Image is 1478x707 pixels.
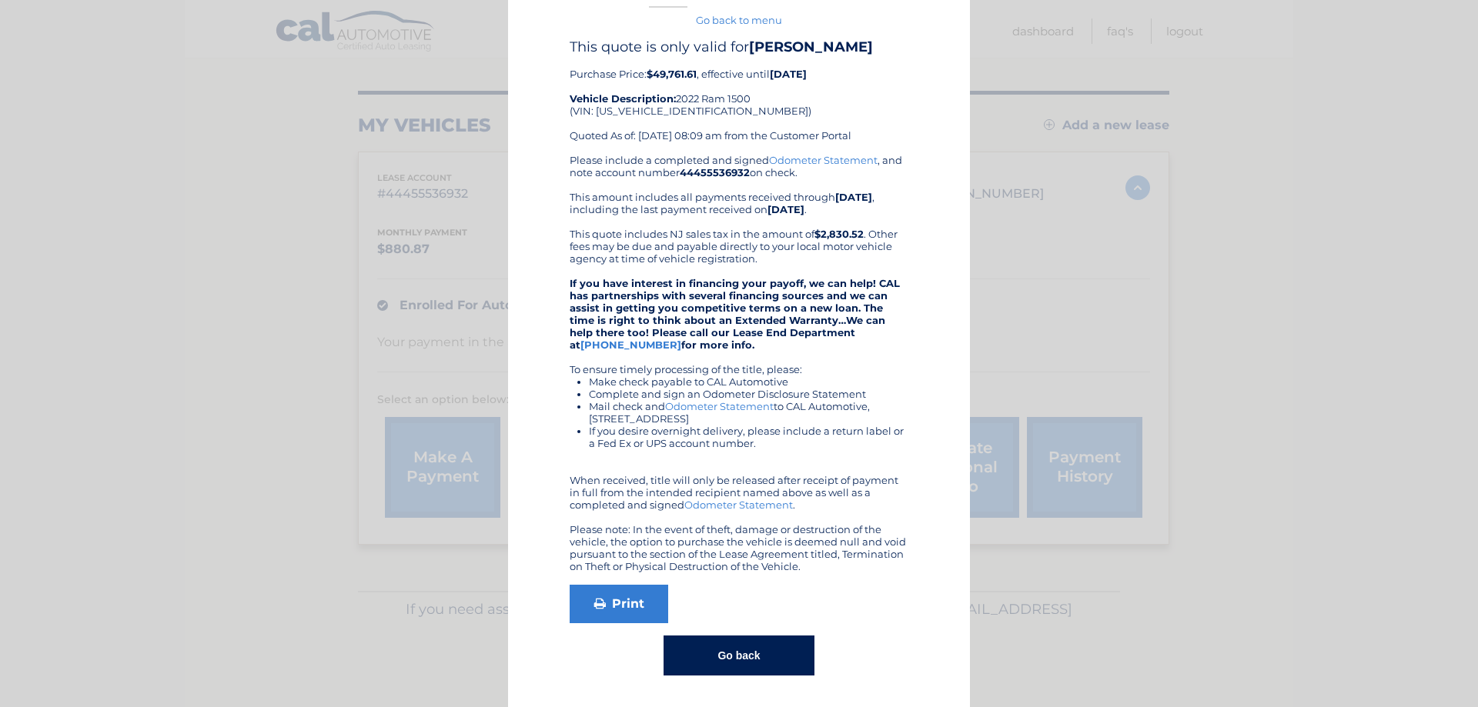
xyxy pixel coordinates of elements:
b: [DATE] [835,191,872,203]
a: Odometer Statement [665,400,774,412]
b: [DATE] [770,68,807,80]
li: If you desire overnight delivery, please include a return label or a Fed Ex or UPS account number. [589,425,908,449]
strong: If you have interest in financing your payoff, we can help! CAL has partnerships with several fin... [570,277,900,351]
b: [PERSON_NAME] [749,38,873,55]
a: Print [570,585,668,623]
b: [DATE] [767,203,804,215]
strong: Vehicle Description: [570,92,676,105]
a: Go back to menu [696,14,782,26]
div: Purchase Price: , effective until 2022 Ram 1500 (VIN: [US_VEHICLE_IDENTIFICATION_NUMBER]) Quoted ... [570,38,908,154]
li: Mail check and to CAL Automotive, [STREET_ADDRESS] [589,400,908,425]
div: Please include a completed and signed , and note account number on check. This amount includes al... [570,154,908,572]
a: [PHONE_NUMBER] [580,338,681,351]
li: Complete and sign an Odometer Disclosure Statement [589,388,908,400]
a: Odometer Statement [684,499,793,511]
a: Odometer Statement [769,154,878,166]
button: Go back [664,635,814,675]
h4: This quote is only valid for [570,38,908,55]
b: $49,761.61 [647,68,697,80]
b: 44455536932 [680,166,750,178]
b: $2,830.52 [814,228,864,240]
li: Make check payable to CAL Automotive [589,375,908,388]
